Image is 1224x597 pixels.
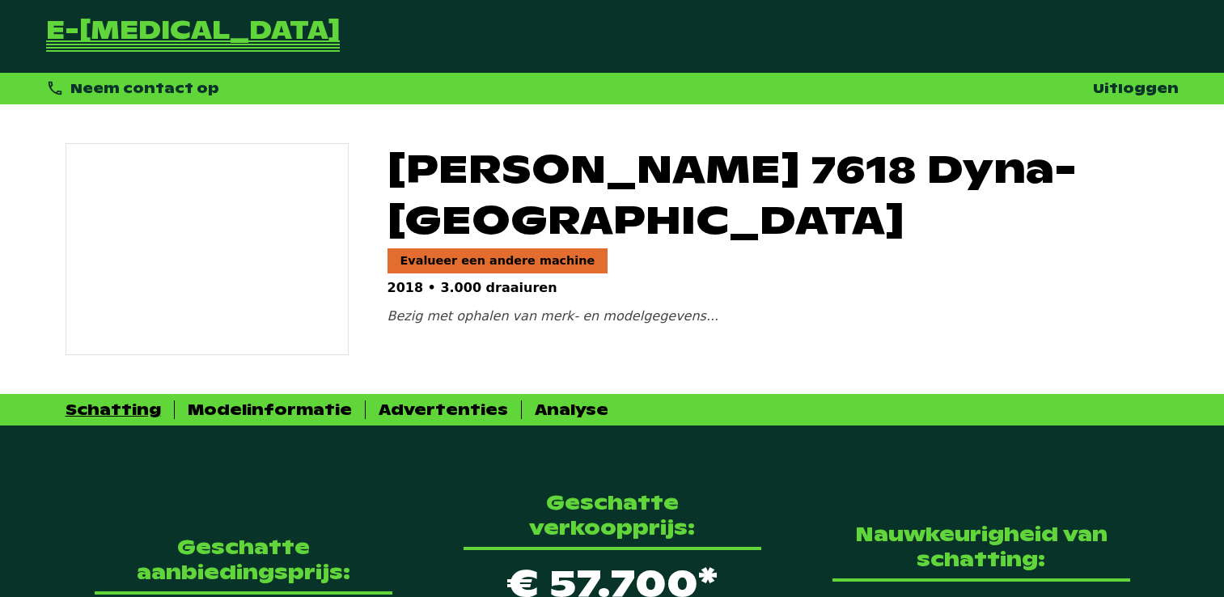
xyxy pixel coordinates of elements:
div: Modelinformatie [188,400,352,419]
a: Terug naar de startpagina [46,19,340,53]
span: Bezig met ophalen van merk- en modelgegevens... [388,308,719,324]
div: Schatting [66,400,161,419]
span: Neem contact op [70,80,219,97]
div: Neem contact op [46,79,220,98]
span: [PERSON_NAME] 7618 Dyna-[GEOGRAPHIC_DATA] [388,143,1159,245]
p: Geschatte verkoopprijs: [464,490,761,540]
div: Advertenties [379,400,508,419]
a: Evalueer een andere machine [388,248,608,273]
p: Nauwkeurigheid van schatting: [832,522,1130,572]
p: 2018 • 3.000 draaiuren [388,280,1159,295]
div: Analyse [535,400,608,419]
p: Geschatte aanbiedingsprijs: [95,535,392,585]
a: Uitloggen [1093,80,1179,97]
